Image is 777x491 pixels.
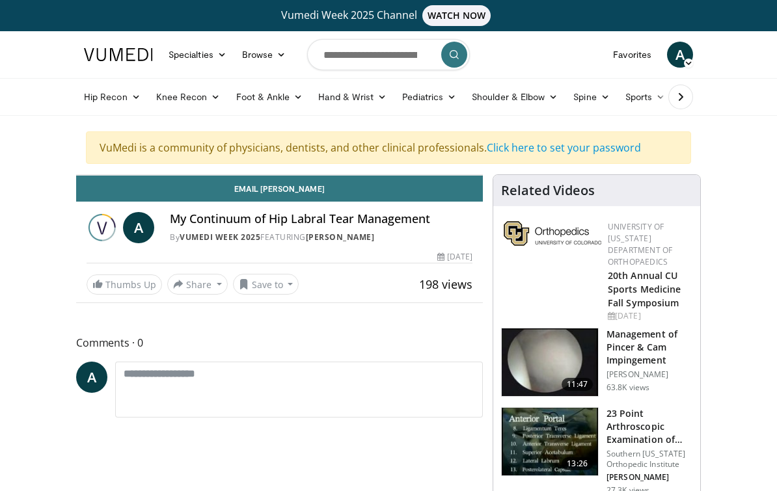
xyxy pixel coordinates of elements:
[607,449,692,470] p: Southern [US_STATE] Orthopedic Institute
[667,42,693,68] a: A
[233,274,299,295] button: Save to
[86,131,691,164] div: VuMedi is a community of physicians, dentists, and other clinical professionals.
[501,328,692,397] a: 11:47 Management of Pincer & Cam Impingement [PERSON_NAME] 63.8K views
[608,221,672,267] a: University of [US_STATE] Department of Orthopaedics
[605,42,659,68] a: Favorites
[167,274,228,295] button: Share
[502,408,598,475] img: oa8B-rsjN5HfbTbX4xMDoxOjBrO-I4W8.150x105_q85_crop-smart_upscale.jpg
[464,84,566,110] a: Shoulder & Elbow
[180,232,260,243] a: Vumedi Week 2025
[310,84,394,110] a: Hand & Wrist
[502,328,598,396] img: 38483_0000_3.png.150x105_q85_crop-smart_upscale.jpg
[504,221,601,246] img: 355603a8-37da-49b6-856f-e00d7e9307d3.png.150x105_q85_autocrop_double_scale_upscale_version-0.2.png
[87,274,162,295] a: Thumbs Up
[84,48,153,61] img: VuMedi Logo
[608,310,690,322] div: [DATE]
[87,212,118,243] img: Vumedi Week 2025
[607,328,692,367] h3: Management of Pincer & Cam Impingement
[422,5,491,26] span: WATCH NOW
[607,472,692,483] p: [PERSON_NAME]
[76,84,148,110] a: Hip Recon
[148,84,228,110] a: Knee Recon
[76,176,483,202] a: Email [PERSON_NAME]
[562,378,593,391] span: 11:47
[76,5,701,26] a: Vumedi Week 2025 ChannelWATCH NOW
[234,42,294,68] a: Browse
[307,39,470,70] input: Search topics, interventions
[394,84,464,110] a: Pediatrics
[501,183,595,198] h4: Related Videos
[161,42,234,68] a: Specialties
[437,251,472,263] div: [DATE]
[566,84,617,110] a: Spine
[487,140,641,155] a: Click here to set your password
[76,334,483,351] span: Comments 0
[618,84,674,110] a: Sports
[607,369,692,380] p: [PERSON_NAME]
[123,212,154,243] a: A
[608,269,681,309] a: 20th Annual CU Sports Medicine Fall Symposium
[170,232,472,243] div: By FEATURING
[306,232,375,243] a: [PERSON_NAME]
[562,457,593,470] span: 13:26
[607,382,649,393] p: 63.8K views
[76,362,107,393] a: A
[170,212,472,226] h4: My Continuum of Hip Labral Tear Management
[228,84,311,110] a: Foot & Ankle
[419,276,472,292] span: 198 views
[607,407,692,446] h3: 23 Point Arthroscopic Examination of the Hip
